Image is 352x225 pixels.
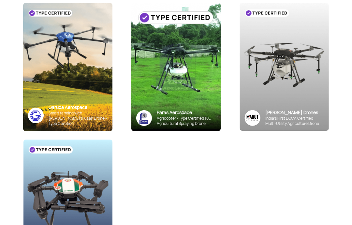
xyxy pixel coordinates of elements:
[240,3,329,131] img: bg_marut_sky.png
[131,3,221,131] img: paras-card.png
[157,116,216,126] div: Agricopter - Type Certified 10L Agricultural Spraying Drone
[157,110,216,116] div: Paras Aerospace
[265,116,324,126] div: India’s First DGCA Certified Multi-Utility Agriculture Drone
[28,108,44,123] img: ic_garuda_sky.png
[49,111,108,126] div: Smart farming with [PERSON_NAME]’s Kisan Drone - Type Certified
[49,104,108,111] div: Garuda Aerospace
[244,110,260,126] img: Group%2036313.png
[136,110,152,126] img: paras-logo-banner.png
[23,3,112,131] img: bg_garuda_sky.png
[265,110,324,116] div: [PERSON_NAME] Drones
